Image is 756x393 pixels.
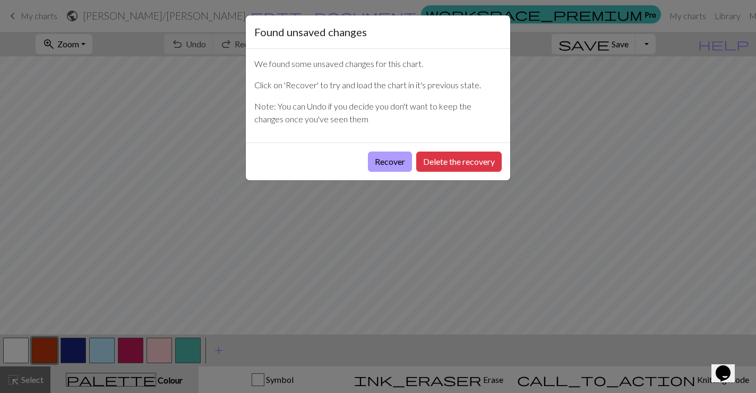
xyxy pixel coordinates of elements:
[416,152,502,172] button: Delete the recovery
[254,24,367,40] h5: Found unsaved changes
[368,152,412,172] button: Recover
[254,100,502,126] p: Note: You can Undo if you decide you don't want to keep the changes once you've seen them
[711,350,745,382] iframe: chat widget
[254,57,502,70] p: We found some unsaved changes for this chart.
[254,79,502,91] p: Click on 'Recover' to try and load the chart in it's previous state.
